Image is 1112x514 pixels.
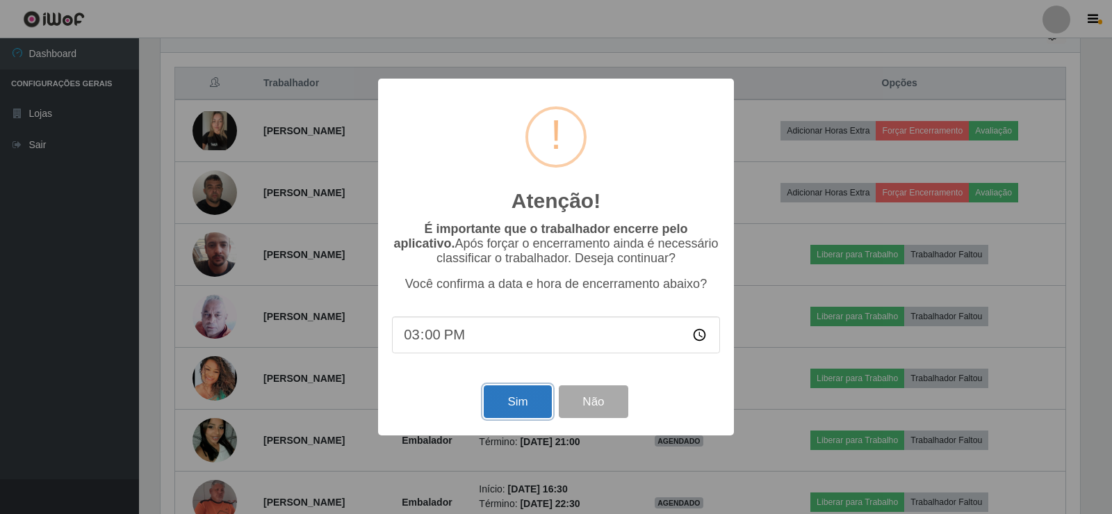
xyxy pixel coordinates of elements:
[559,385,628,418] button: Não
[392,277,720,291] p: Você confirma a data e hora de encerramento abaixo?
[512,188,600,214] h2: Atenção!
[484,385,551,418] button: Sim
[392,222,720,266] p: Após forçar o encerramento ainda é necessário classificar o trabalhador. Deseja continuar?
[393,222,687,250] b: É importante que o trabalhador encerre pelo aplicativo.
